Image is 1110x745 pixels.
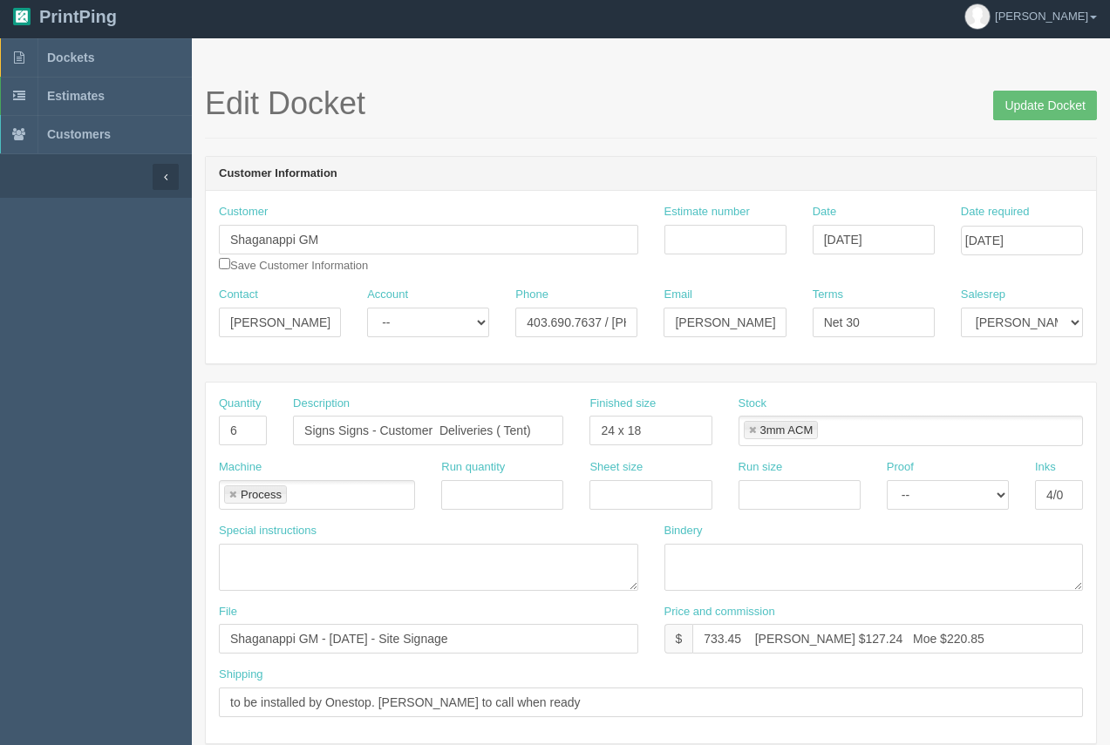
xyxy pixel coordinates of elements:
[219,523,317,539] label: Special instructions
[739,396,767,412] label: Stock
[219,396,261,412] label: Quantity
[205,86,1097,121] h1: Edit Docket
[219,204,638,274] div: Save Customer Information
[589,396,656,412] label: Finished size
[219,604,237,620] label: File
[961,287,1005,303] label: Salesrep
[664,624,693,654] div: $
[293,396,350,412] label: Description
[965,4,990,29] img: avatar_default-7531ab5dedf162e01f1e0bb0964e6a185e93c5c22dfe317fb01d7f8cd2b1632c.jpg
[441,459,505,476] label: Run quantity
[219,225,638,254] input: Enter customer name
[813,204,836,220] label: Date
[961,204,1030,220] label: Date required
[47,51,94,64] span: Dockets
[589,459,643,476] label: Sheet size
[206,157,1096,192] header: Customer Information
[47,89,105,103] span: Estimates
[515,287,548,303] label: Phone
[760,424,814,436] div: 3mm ACM
[219,667,263,683] label: Shipping
[47,127,111,141] span: Customers
[219,459,262,476] label: Machine
[739,459,783,476] label: Run size
[219,287,258,303] label: Contact
[219,204,268,220] label: Customer
[664,204,750,220] label: Estimate number
[993,91,1097,120] input: Update Docket
[13,8,31,25] img: logo-3e63b451c926e2ac314895c53de4908e5d424f24456219fb08d385ab2e579770.png
[241,489,282,500] div: Process
[367,287,408,303] label: Account
[664,604,775,620] label: Price and commission
[1035,459,1056,476] label: Inks
[887,459,914,476] label: Proof
[664,287,692,303] label: Email
[664,523,703,539] label: Bindery
[813,287,843,303] label: Terms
